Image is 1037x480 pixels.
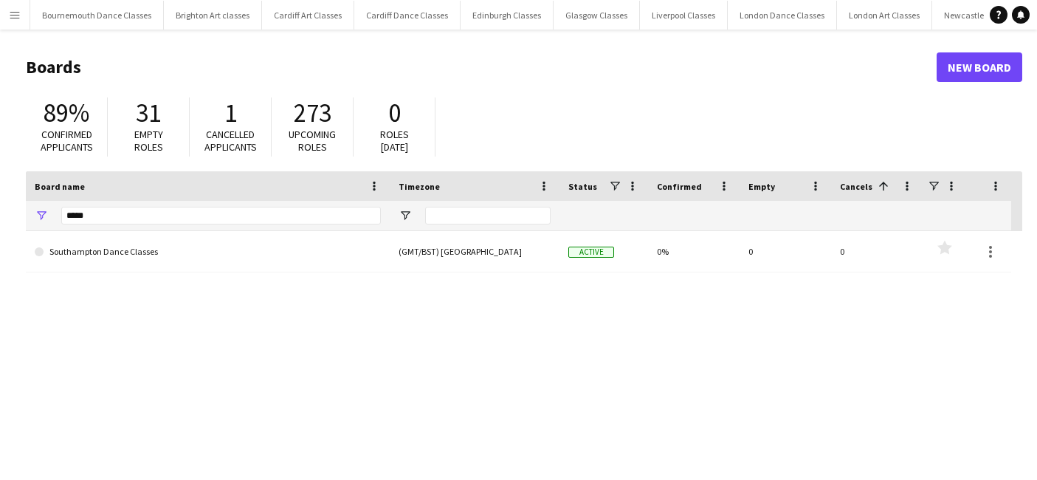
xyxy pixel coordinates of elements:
[289,128,336,154] span: Upcoming roles
[837,1,932,30] button: London Art Classes
[461,1,554,30] button: Edinburgh Classes
[399,181,440,192] span: Timezone
[35,181,85,192] span: Board name
[568,181,597,192] span: Status
[932,1,1026,30] button: Newcastle Classes
[41,128,93,154] span: Confirmed applicants
[224,97,237,129] span: 1
[568,247,614,258] span: Active
[748,181,775,192] span: Empty
[136,97,161,129] span: 31
[262,1,354,30] button: Cardiff Art Classes
[648,231,740,272] div: 0%
[831,231,923,272] div: 0
[134,128,163,154] span: Empty roles
[61,207,381,224] input: Board name Filter Input
[399,209,412,222] button: Open Filter Menu
[390,231,559,272] div: (GMT/BST) [GEOGRAPHIC_DATA]
[35,231,381,272] a: Southampton Dance Classes
[388,97,401,129] span: 0
[294,97,331,129] span: 273
[354,1,461,30] button: Cardiff Dance Classes
[937,52,1022,82] a: New Board
[380,128,409,154] span: Roles [DATE]
[728,1,837,30] button: London Dance Classes
[425,207,551,224] input: Timezone Filter Input
[164,1,262,30] button: Brighton Art classes
[740,231,831,272] div: 0
[657,181,702,192] span: Confirmed
[26,56,937,78] h1: Boards
[840,181,872,192] span: Cancels
[35,209,48,222] button: Open Filter Menu
[44,97,89,129] span: 89%
[640,1,728,30] button: Liverpool Classes
[204,128,257,154] span: Cancelled applicants
[30,1,164,30] button: Bournemouth Dance Classes
[554,1,640,30] button: Glasgow Classes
